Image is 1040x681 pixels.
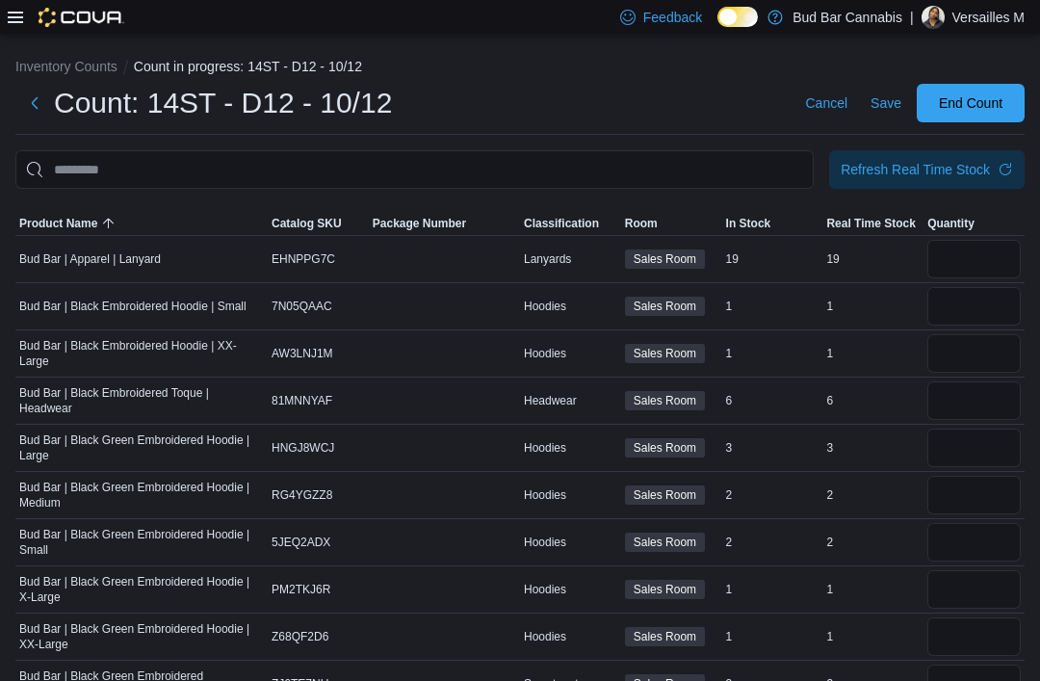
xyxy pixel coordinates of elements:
div: 19 [822,248,923,271]
div: 1 [722,342,823,365]
span: Bud Bar | Black Embroidered Toque | Headwear [19,385,264,416]
div: 1 [822,342,923,365]
span: Sales Room [625,533,705,552]
span: Sales Room [634,345,696,362]
button: Real Time Stock [822,212,923,235]
span: Lanyards [524,251,571,267]
div: 2 [822,531,923,554]
span: Bud Bar | Black Green Embroidered Hoodie | Small [19,527,264,558]
span: Headwear [524,393,577,408]
span: Sales Room [625,627,705,646]
input: This is a search bar. After typing your query, hit enter to filter the results lower in the page. [15,150,814,189]
span: Sales Room [634,439,696,457]
span: Sales Room [634,486,696,504]
span: 5JEQ2ADX [272,535,330,550]
span: Hoodies [524,582,566,597]
div: 1 [822,295,923,318]
span: HNGJ8WCJ [272,440,334,456]
span: Hoodies [524,535,566,550]
div: 1 [822,578,923,601]
span: Real Time Stock [826,216,915,231]
div: 2 [822,484,923,507]
h1: Count: 14ST - D12 - 10/12 [54,84,392,122]
span: Product Name [19,216,97,231]
p: Versailles M [952,6,1025,29]
span: Feedback [643,8,702,27]
p: Bud Bar Cannabis [793,6,902,29]
span: Bud Bar | Black Embroidered Hoodie | Small [19,299,247,314]
input: Dark Mode [717,7,758,27]
span: Hoodies [524,487,566,503]
span: Save [871,93,901,113]
div: Refresh Real Time Stock [841,160,990,179]
span: Sales Room [625,391,705,410]
span: Bud Bar | Black Green Embroidered Hoodie | Large [19,432,264,463]
span: Sales Room [634,581,696,598]
span: PM2TKJ6R [272,582,330,597]
span: In Stock [726,216,771,231]
span: Bud Bar | Black Green Embroidered Hoodie | XX-Large [19,621,264,652]
span: Sales Room [634,534,696,551]
button: Cancel [797,84,855,122]
span: Bud Bar | Apparel | Lanyard [19,251,161,267]
button: Catalog SKU [268,212,369,235]
div: Versailles M [922,6,945,29]
div: 2 [722,531,823,554]
span: Bud Bar | Black Embroidered Hoodie | XX-Large [19,338,264,369]
button: Refresh Real Time Stock [829,150,1025,189]
span: RG4YGZZ8 [272,487,332,503]
span: Bud Bar | Black Green Embroidered Hoodie | X-Large [19,574,264,605]
span: Classification [524,216,599,231]
span: Catalog SKU [272,216,342,231]
div: 2 [722,484,823,507]
div: 1 [722,295,823,318]
div: 1 [722,578,823,601]
span: Sales Room [625,297,705,316]
span: Sales Room [625,249,705,269]
span: Z68QF2D6 [272,629,328,644]
span: Hoodies [524,629,566,644]
span: Sales Room [634,392,696,409]
span: Sales Room [634,628,696,645]
span: End Count [939,93,1002,113]
span: EHNPPG7C [272,251,335,267]
span: Sales Room [634,298,696,315]
button: Next [15,84,54,122]
button: Quantity [923,212,1025,235]
img: Cova [39,8,124,27]
button: Save [863,84,909,122]
button: Inventory Counts [15,59,117,74]
span: AW3LNJ1M [272,346,333,361]
button: Product Name [15,212,268,235]
span: Cancel [805,93,847,113]
span: Hoodies [524,440,566,456]
span: 81MNNYAF [272,393,332,408]
span: Dark Mode [717,27,718,28]
div: 1 [822,625,923,648]
span: Quantity [927,216,975,231]
button: Classification [520,212,621,235]
span: Sales Room [625,485,705,505]
div: 1 [722,625,823,648]
span: Room [625,216,658,231]
span: Bud Bar | Black Green Embroidered Hoodie | Medium [19,480,264,511]
span: Hoodies [524,299,566,314]
div: 3 [722,436,823,459]
p: | [910,6,914,29]
span: Package Number [373,216,466,231]
button: In Stock [722,212,823,235]
span: Sales Room [625,580,705,599]
span: Hoodies [524,346,566,361]
div: 3 [822,436,923,459]
div: 6 [822,389,923,412]
span: Sales Room [625,438,705,458]
button: Package Number [369,212,520,235]
span: 7N05QAAC [272,299,332,314]
span: Sales Room [634,250,696,268]
div: 6 [722,389,823,412]
span: Sales Room [625,344,705,363]
button: Count in progress: 14ST - D12 - 10/12 [134,59,362,74]
button: End Count [917,84,1025,122]
div: 19 [722,248,823,271]
nav: An example of EuiBreadcrumbs [15,57,1025,80]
